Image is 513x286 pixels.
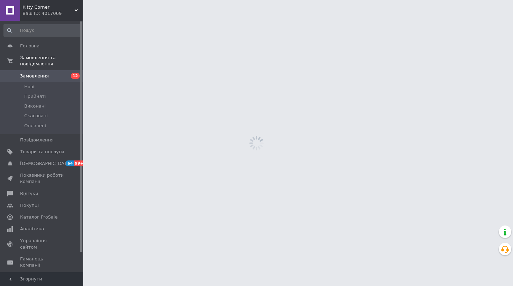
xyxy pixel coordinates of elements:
span: Показники роботи компанії [20,172,64,185]
div: Ваш ID: 4017069 [22,10,83,17]
span: Каталог ProSale [20,214,57,220]
span: Скасовані [24,113,48,119]
span: Kitty Corner [22,4,74,10]
input: Пошук [3,24,82,37]
span: Покупці [20,202,39,209]
span: Товари та послуги [20,149,64,155]
span: Гаманець компанії [20,256,64,268]
span: Прийняті [24,93,46,100]
span: Аналітика [20,226,44,232]
span: Головна [20,43,39,49]
span: Відгуки [20,191,38,197]
span: 64 [66,160,74,166]
span: [DEMOGRAPHIC_DATA] [20,160,71,167]
span: Повідомлення [20,137,54,143]
span: Замовлення [20,73,49,79]
span: 99+ [74,160,85,166]
span: 12 [71,73,80,79]
span: Нові [24,84,34,90]
span: Оплачені [24,123,46,129]
span: Замовлення та повідомлення [20,55,83,67]
span: Виконані [24,103,46,109]
span: Управління сайтом [20,238,64,250]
